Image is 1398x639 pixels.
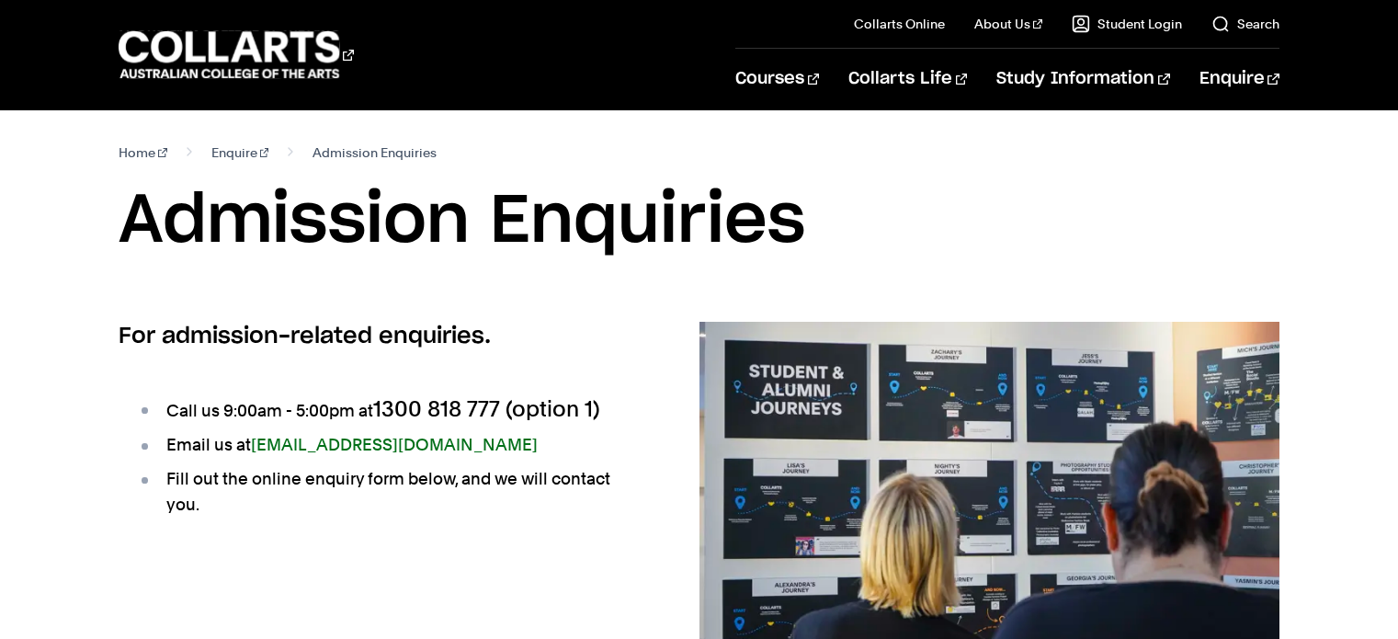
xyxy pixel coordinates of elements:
[137,466,640,518] li: Fill out the online enquiry form below, and we will contact you.
[119,180,1279,263] h1: Admission Enquiries
[137,432,640,458] li: Email us at
[848,49,967,109] a: Collarts Life
[1211,15,1279,33] a: Search
[996,49,1169,109] a: Study Information
[211,140,269,165] a: Enquire
[119,322,640,351] h2: For admission-related enquiries.
[1199,49,1279,109] a: Enquire
[1072,15,1182,33] a: Student Login
[373,395,600,422] span: 1300 818 777 (option 1)
[313,140,437,165] span: Admission Enquiries
[137,396,640,424] li: Call us 9:00am - 5:00pm at
[251,435,538,454] a: [EMAIL_ADDRESS][DOMAIN_NAME]
[119,140,167,165] a: Home
[735,49,819,109] a: Courses
[119,29,354,81] div: Go to homepage
[854,15,945,33] a: Collarts Online
[974,15,1042,33] a: About Us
